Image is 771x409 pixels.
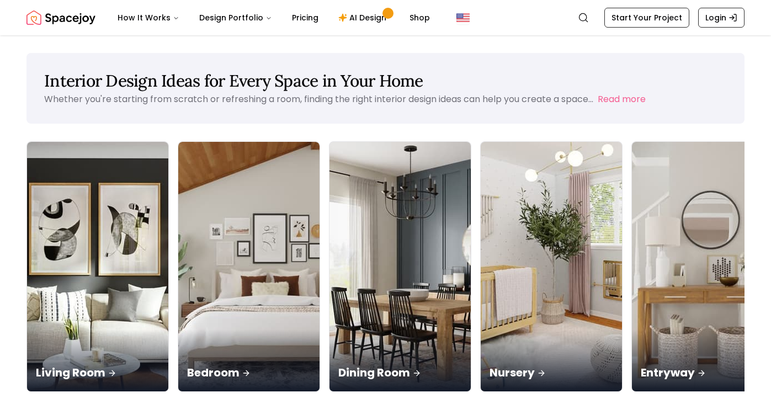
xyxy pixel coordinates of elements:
a: BedroomBedroom [178,141,320,392]
h1: Interior Design Ideas for Every Space in Your Home [44,71,727,91]
a: Dining RoomDining Room [329,141,471,392]
a: Start Your Project [604,8,689,28]
nav: Main [109,7,439,29]
img: Spacejoy Logo [26,7,95,29]
img: Nursery [481,142,622,391]
p: Bedroom [187,365,311,380]
p: Entryway [641,365,764,380]
img: Bedroom [178,142,320,391]
button: Read more [598,93,646,106]
img: Living Room [27,142,168,391]
p: Whether you're starting from scratch or refreshing a room, finding the right interior design idea... [44,93,593,105]
a: Spacejoy [26,7,95,29]
a: Living RoomLiving Room [26,141,169,392]
img: Dining Room [329,142,471,391]
button: How It Works [109,7,188,29]
a: NurseryNursery [480,141,623,392]
p: Living Room [36,365,159,380]
a: Pricing [283,7,327,29]
p: Dining Room [338,365,462,380]
p: Nursery [490,365,613,380]
a: Shop [401,7,439,29]
button: Design Portfolio [190,7,281,29]
img: United States [456,11,470,24]
a: AI Design [329,7,398,29]
a: Login [698,8,745,28]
